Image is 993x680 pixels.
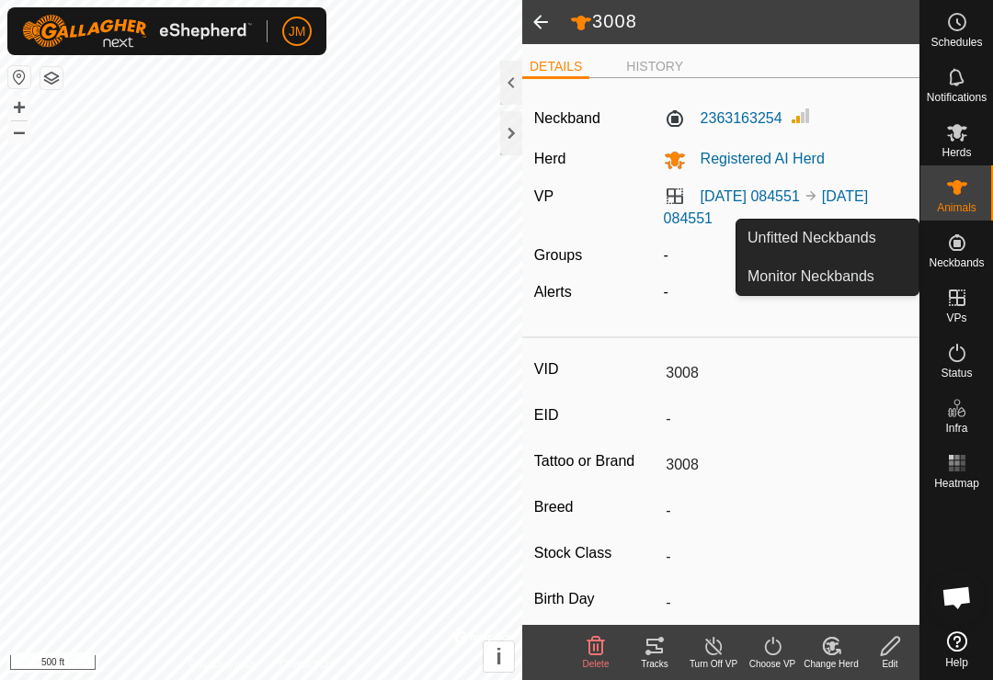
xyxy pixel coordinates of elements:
[534,541,658,565] label: Stock Class
[804,188,818,203] img: to
[619,57,691,76] li: HISTORY
[522,57,589,79] li: DETAILS
[937,202,976,213] span: Animals
[8,66,30,88] button: Reset Map
[40,67,63,89] button: Map Layers
[534,495,658,519] label: Breed
[534,587,658,611] label: Birth Day
[534,188,554,204] label: VP
[748,227,876,249] span: Unfitted Neckbands
[861,657,919,671] div: Edit
[656,244,916,266] div: -
[748,266,874,288] span: Monitor Neckbands
[22,15,252,48] img: Gallagher Logo
[534,151,566,166] label: Herd
[701,188,800,204] a: [DATE] 084551
[8,96,30,119] button: +
[790,105,812,127] img: Signal strength
[942,147,971,158] span: Herds
[743,657,802,671] div: Choose VP
[534,247,582,263] label: Groups
[736,258,919,295] a: Monitor Neckbands
[8,120,30,142] button: –
[946,312,966,323] span: VPs
[280,656,334,673] a: Contact Us
[930,570,985,625] div: Open chat
[920,624,993,675] a: Help
[945,423,967,434] span: Infra
[684,657,743,671] div: Turn Off VP
[929,257,984,268] span: Neckbands
[945,657,968,668] span: Help
[941,368,972,379] span: Status
[484,641,514,672] button: i
[496,644,502,669] span: i
[930,37,982,48] span: Schedules
[927,92,987,103] span: Notifications
[686,151,825,166] span: Registered AI Herd
[534,357,658,381] label: VID
[583,659,610,669] span: Delete
[534,449,658,473] label: Tattoo or Brand
[289,22,306,41] span: JM
[664,108,782,130] label: 2363163254
[656,281,916,303] div: -
[188,656,257,673] a: Privacy Policy
[625,657,684,671] div: Tracks
[534,403,658,427] label: EID
[570,10,919,34] h2: 3008
[534,284,572,300] label: Alerts
[534,108,600,130] label: Neckband
[664,188,869,226] a: [DATE] 084551
[736,220,919,256] a: Unfitted Neckbands
[934,478,979,489] span: Heatmap
[802,657,861,671] div: Change Herd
